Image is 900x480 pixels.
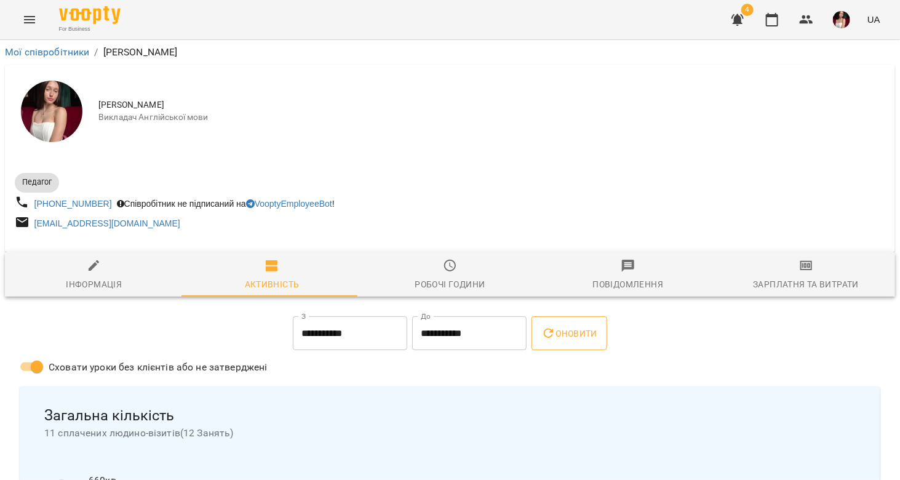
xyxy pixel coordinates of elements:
[415,277,485,292] div: Робочі години
[245,277,300,292] div: Активність
[246,199,332,209] a: VooptyEmployeeBot
[5,46,90,58] a: Мої співробітники
[44,406,856,425] span: Загальна кількість
[59,6,121,24] img: Voopty Logo
[741,4,754,16] span: 4
[21,81,82,142] img: Дудіна Крістіна
[66,277,122,292] div: Інформація
[103,45,178,60] p: [PERSON_NAME]
[98,99,885,111] span: [PERSON_NAME]
[867,13,880,26] span: UA
[593,277,664,292] div: Повідомлення
[753,277,859,292] div: Зарплатня та Витрати
[541,326,597,341] span: Оновити
[95,45,98,60] li: /
[98,111,885,124] span: Викладач Англійської мови
[862,8,885,31] button: UA
[15,177,59,188] span: Педагог
[532,316,607,351] button: Оновити
[114,195,337,212] div: Співробітник не підписаний на !
[44,426,856,441] span: 11 сплачених людино-візитів ( 12 Занять )
[5,45,895,60] nav: breadcrumb
[833,11,850,28] img: 59be0d6c32f31d9bcb4a2b9b97589b8b.jpg
[34,199,112,209] a: [PHONE_NUMBER]
[34,218,180,228] a: [EMAIL_ADDRESS][DOMAIN_NAME]
[49,360,268,375] span: Сховати уроки без клієнтів або не затверджені
[15,5,44,34] button: Menu
[59,25,121,33] span: For Business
